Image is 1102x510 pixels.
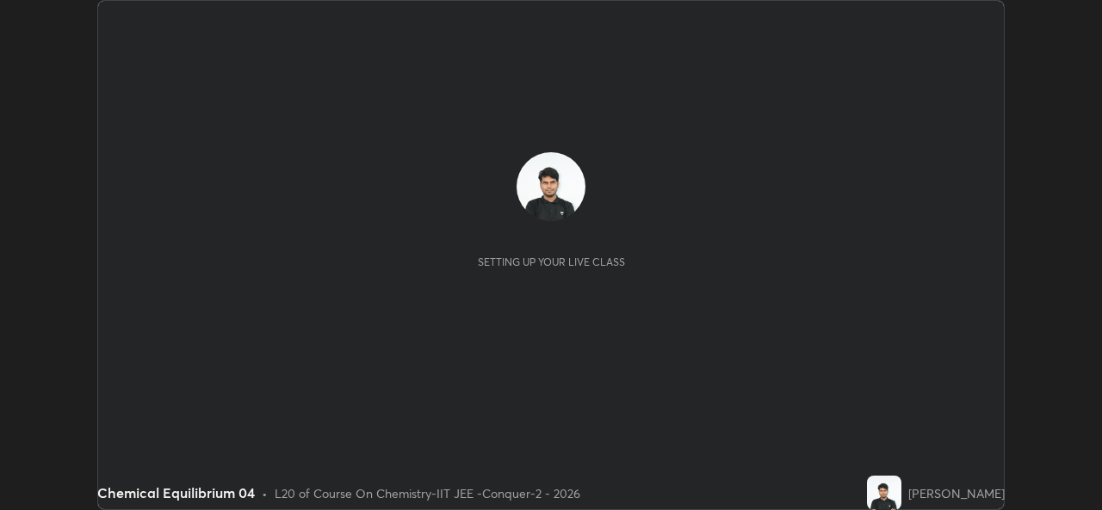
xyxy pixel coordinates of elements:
[517,152,585,221] img: 170c5537bf024b768ff3fa04235215ca.jpg
[908,484,1005,502] div: [PERSON_NAME]
[262,484,268,502] div: •
[478,255,625,268] div: Setting up your live class
[275,484,580,502] div: L20 of Course On Chemistry-IIT JEE -Conquer-2 - 2026
[867,476,901,510] img: 170c5537bf024b768ff3fa04235215ca.jpg
[97,482,255,503] div: Chemical Equilibrium 04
